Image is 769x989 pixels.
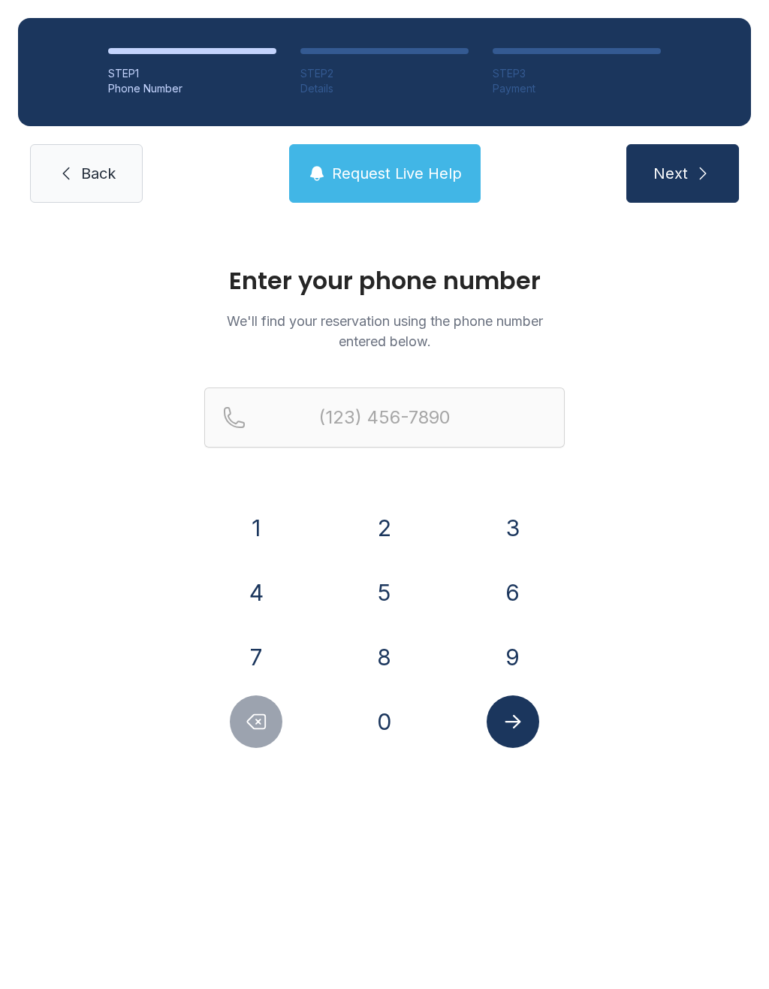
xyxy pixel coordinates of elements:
[230,631,282,683] button: 7
[108,66,276,81] div: STEP 1
[204,269,565,293] h1: Enter your phone number
[358,502,411,554] button: 2
[358,566,411,619] button: 5
[487,502,539,554] button: 3
[332,163,462,184] span: Request Live Help
[487,695,539,748] button: Submit lookup form
[81,163,116,184] span: Back
[230,566,282,619] button: 4
[358,695,411,748] button: 0
[358,631,411,683] button: 8
[230,695,282,748] button: Delete number
[493,81,661,96] div: Payment
[653,163,688,184] span: Next
[487,566,539,619] button: 6
[204,387,565,448] input: Reservation phone number
[204,311,565,351] p: We'll find your reservation using the phone number entered below.
[493,66,661,81] div: STEP 3
[487,631,539,683] button: 9
[300,66,469,81] div: STEP 2
[300,81,469,96] div: Details
[230,502,282,554] button: 1
[108,81,276,96] div: Phone Number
